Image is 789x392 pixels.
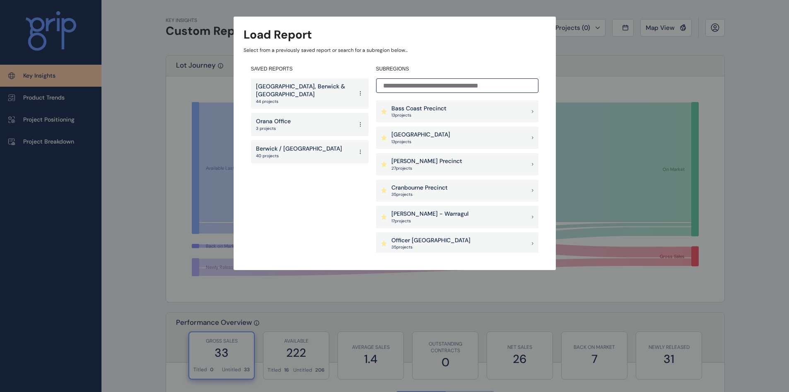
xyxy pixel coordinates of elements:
[256,83,353,99] p: [GEOGRAPHIC_DATA], Berwick & [GEOGRAPHIC_DATA]
[376,66,538,73] h4: SUBREGIONS
[391,166,462,171] p: 27 project s
[391,131,450,139] p: [GEOGRAPHIC_DATA]
[256,153,342,159] p: 40 projects
[251,66,369,73] h4: SAVED REPORTS
[244,47,546,54] p: Select from a previously saved report or search for a subregion below...
[256,145,342,153] p: Berwick / [GEOGRAPHIC_DATA]
[391,184,448,192] p: Cranbourne Precinct
[391,112,446,118] p: 13 project s
[391,139,450,145] p: 13 project s
[391,210,468,218] p: [PERSON_NAME] - Warragul
[391,192,448,197] p: 35 project s
[391,236,471,245] p: Officer [GEOGRAPHIC_DATA]
[391,218,468,224] p: 17 project s
[391,157,462,166] p: [PERSON_NAME] Precinct
[256,117,291,126] p: Orana Office
[391,244,471,250] p: 35 project s
[256,126,291,131] p: 3 projects
[244,27,312,43] h3: Load Report
[391,105,446,113] p: Bass Coast Precinct
[256,99,353,105] p: 44 projects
